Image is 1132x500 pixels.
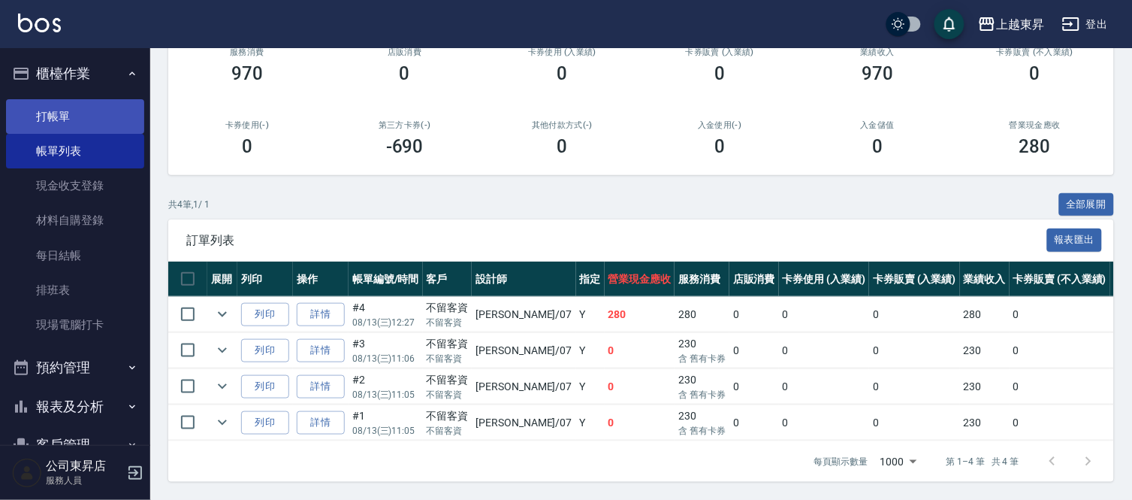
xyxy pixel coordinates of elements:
td: 230 [960,369,1010,405]
td: Y [576,297,605,332]
td: [PERSON_NAME] /07 [472,405,575,441]
td: #4 [349,297,423,332]
td: 280 [675,297,729,332]
button: 列印 [241,339,289,362]
button: 列印 [241,303,289,326]
td: 0 [605,369,675,405]
h3: 0 [872,136,883,157]
button: 預約管理 [6,348,144,387]
p: 服務人員 [46,474,122,487]
h3: -690 [386,136,424,157]
h3: 970 [231,63,263,84]
td: 0 [1010,369,1110,405]
td: 280 [960,297,1010,332]
h2: 業績收入 [817,47,938,57]
p: 不留客資 [427,316,469,329]
p: 08/13 (三) 11:05 [352,424,419,438]
h3: 0 [242,136,252,157]
th: 卡券販賣 (入業績) [869,262,960,297]
h2: 卡券使用(-) [186,120,308,130]
div: 上越東昇 [996,15,1044,34]
th: 卡券使用 (入業績) [779,262,870,297]
img: Person [12,458,42,488]
h2: 其他付款方式(-) [502,120,623,130]
h3: 0 [400,63,410,84]
th: 業績收入 [960,262,1010,297]
td: 0 [869,405,960,441]
p: 不留客資 [427,424,469,438]
div: 不留客資 [427,336,469,352]
button: 列印 [241,375,289,398]
th: 服務消費 [675,262,729,297]
button: 列印 [241,411,289,435]
th: 列印 [237,262,293,297]
td: 0 [1010,333,1110,368]
div: 不留客資 [427,372,469,388]
td: 0 [1010,405,1110,441]
h2: 第三方卡券(-) [344,120,466,130]
a: 帳單列表 [6,134,144,168]
h2: 店販消費 [344,47,466,57]
h2: 入金使用(-) [659,120,780,130]
h3: 0 [714,63,725,84]
th: 客戶 [423,262,472,297]
td: 0 [869,297,960,332]
button: expand row [211,303,234,326]
p: 含 舊有卡券 [678,388,726,402]
td: 0 [605,405,675,441]
a: 現金收支登錄 [6,168,144,203]
td: Y [576,405,605,441]
a: 每日結帳 [6,238,144,273]
span: 訂單列表 [186,233,1047,248]
a: 材料自購登錄 [6,203,144,238]
h3: 0 [557,136,568,157]
p: 含 舊有卡券 [678,352,726,365]
div: 1000 [874,441,922,482]
th: 設計師 [472,262,575,297]
button: 報表匯出 [1047,229,1103,252]
p: 含 舊有卡券 [678,424,726,438]
h2: 卡券販賣 (不入業績) [974,47,1096,57]
button: 櫃檯作業 [6,54,144,93]
button: 上越東昇 [972,9,1050,40]
td: Y [576,333,605,368]
button: 客戶管理 [6,426,144,465]
h3: 0 [557,63,568,84]
h3: 280 [1019,136,1051,157]
th: 展開 [207,262,237,297]
p: 不留客資 [427,352,469,365]
h2: 卡券販賣 (入業績) [659,47,780,57]
a: 詳情 [297,339,345,362]
td: 0 [729,297,779,332]
div: 不留客資 [427,300,469,316]
td: 0 [729,369,779,405]
td: 230 [675,333,729,368]
p: 第 1–4 筆 共 4 筆 [946,455,1019,468]
button: expand row [211,375,234,398]
th: 卡券販賣 (不入業績) [1010,262,1110,297]
a: 排班表 [6,273,144,308]
td: [PERSON_NAME] /07 [472,369,575,405]
a: 詳情 [297,411,345,435]
td: 0 [1010,297,1110,332]
p: 08/13 (三) 11:06 [352,352,419,365]
a: 詳情 [297,375,345,398]
td: 0 [869,333,960,368]
img: Logo [18,14,61,32]
th: 指定 [576,262,605,297]
button: 全部展開 [1059,193,1115,217]
th: 帳單編號/時間 [349,262,423,297]
td: 0 [605,333,675,368]
th: 店販消費 [729,262,779,297]
h2: 卡券使用 (入業績) [502,47,623,57]
td: 0 [779,405,870,441]
td: 0 [779,297,870,332]
p: 共 4 筆, 1 / 1 [168,198,210,211]
div: 不留客資 [427,408,469,424]
h3: 0 [1030,63,1040,84]
button: 報表及分析 [6,387,144,426]
button: expand row [211,411,234,434]
p: 不留客資 [427,388,469,402]
h5: 公司東昇店 [46,459,122,474]
h3: 服務消費 [186,47,308,57]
